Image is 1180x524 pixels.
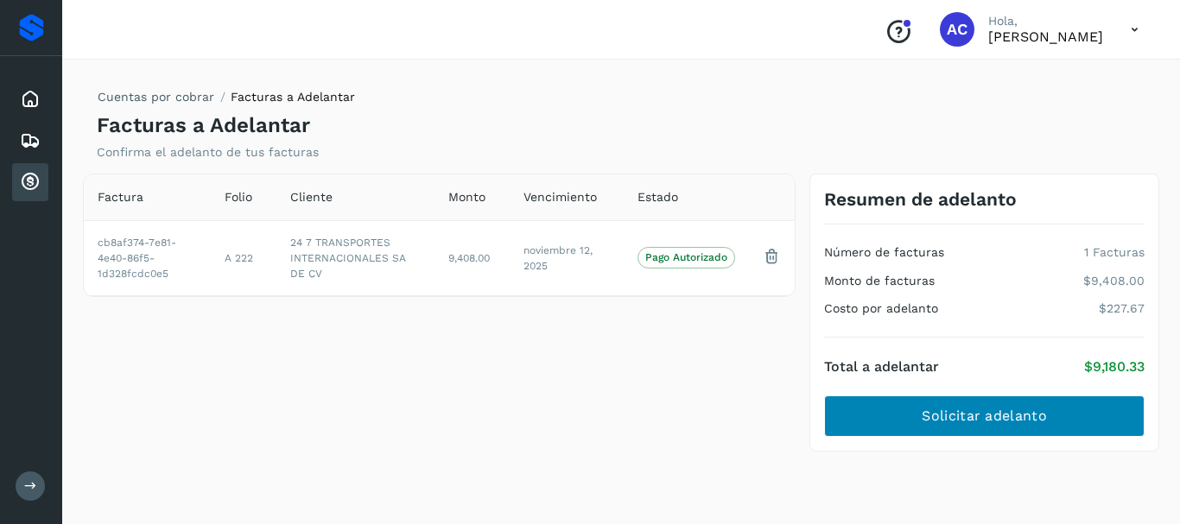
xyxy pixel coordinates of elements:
h4: Monto de facturas [824,274,935,288]
p: $9,408.00 [1083,274,1145,288]
h4: Facturas a Adelantar [97,113,310,138]
span: Solicitar adelanto [922,407,1046,426]
span: Vencimiento [523,188,597,206]
span: Factura [98,188,143,206]
td: 24 7 TRANSPORTES INTERNACIONALES SA DE CV [276,220,435,295]
p: ADRIANA CARRASCO ROJAS [988,28,1103,45]
p: Confirma el adelanto de tus facturas [97,145,319,160]
h3: Resumen de adelanto [824,188,1017,210]
span: Estado [638,188,678,206]
a: Cuentas por cobrar [98,90,214,104]
div: Inicio [12,80,48,118]
span: Folio [225,188,252,206]
span: 9,408.00 [448,252,490,264]
p: Pago Autorizado [645,251,727,263]
button: Solicitar adelanto [824,395,1145,437]
p: $227.67 [1099,301,1145,316]
td: A 222 [211,220,276,295]
span: noviembre 12, 2025 [523,244,593,272]
h4: Total a adelantar [824,358,939,375]
p: 1 Facturas [1084,245,1145,260]
div: Embarques [12,122,48,160]
nav: breadcrumb [97,88,355,113]
span: Monto [448,188,485,206]
p: Hola, [988,14,1103,28]
span: Cliente [290,188,333,206]
h4: Costo por adelanto [824,301,938,316]
p: $9,180.33 [1084,358,1145,375]
td: cb8af374-7e81-4e40-86f5-1d328fcdc0e5 [84,220,211,295]
h4: Número de facturas [824,245,944,260]
span: Facturas a Adelantar [231,90,355,104]
div: Cuentas por cobrar [12,163,48,201]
